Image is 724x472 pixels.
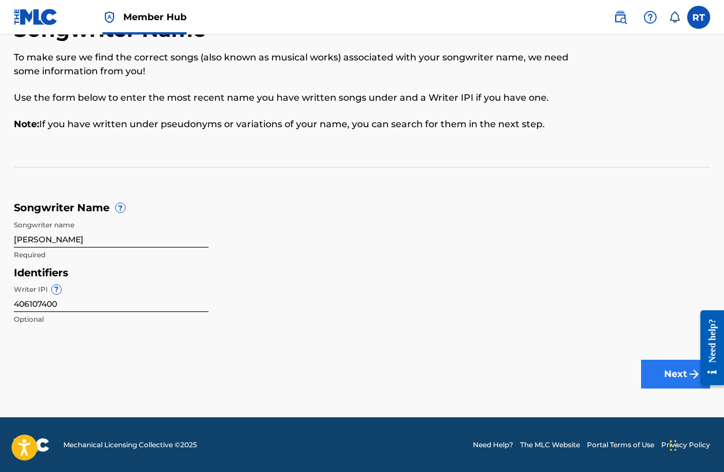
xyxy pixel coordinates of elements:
h5: Songwriter Name [14,201,710,215]
a: Privacy Policy [661,440,710,450]
span: Mechanical Licensing Collective © 2025 [63,440,197,450]
div: User Menu [687,6,710,29]
a: Portal Terms of Use [587,440,654,450]
p: Use the form below to enter the most recent name you have written songs under and a Writer IPI if... [14,91,571,105]
a: The MLC Website [520,440,580,450]
p: If you have written under pseudonyms or variations of your name, you can search for them in the n... [14,117,571,131]
img: Top Rightsholder [103,10,116,24]
p: To make sure we find the correct songs (also known as musical works) associated with your songwri... [14,51,571,78]
iframe: Resource Center [692,299,724,397]
img: search [613,10,627,24]
img: logo [14,438,50,452]
button: Next [641,360,710,389]
span: ? [116,203,125,212]
img: help [643,10,657,24]
a: Public Search [609,6,632,29]
img: MLC Logo [14,9,58,25]
div: Notifications [669,12,680,23]
a: Need Help? [473,440,513,450]
h5: Identifiers [14,267,710,280]
p: Optional [14,314,209,325]
div: Drag [670,428,677,463]
p: Required [14,250,209,260]
span: ? [52,285,61,294]
span: Member Hub [123,10,187,24]
div: Help [639,6,662,29]
iframe: Chat Widget [666,417,724,472]
b: Note: [14,119,39,130]
img: f7272a7cc735f4ea7f67.svg [687,367,701,381]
